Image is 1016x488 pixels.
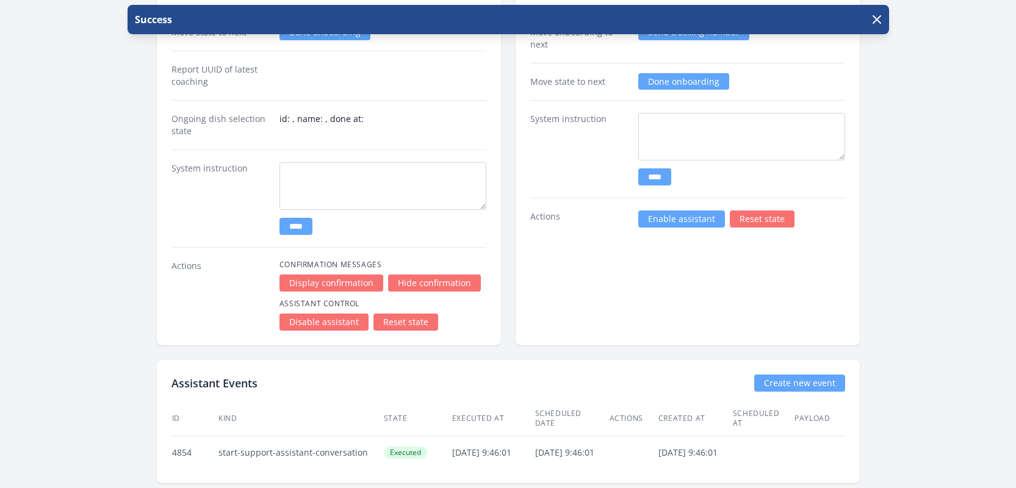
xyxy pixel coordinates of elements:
[171,401,218,436] th: ID
[218,401,383,436] th: Kind
[388,274,481,292] a: Hide confirmation
[530,113,629,185] dt: System instruction
[732,401,794,436] th: Scheduled at
[279,260,486,270] h4: Confirmation Messages
[535,401,609,436] th: Scheduled date
[373,314,438,331] a: Reset state
[730,210,794,228] a: Reset state
[383,401,452,436] th: State
[218,436,383,469] td: start-support-assistant-conversation
[171,436,218,469] td: 4854
[171,260,270,331] dt: Actions
[279,113,486,137] dd: id: , name: , done at:
[384,447,427,459] span: Executed
[754,375,845,392] a: Create new event
[638,210,725,228] a: Enable assistant
[171,113,270,137] dt: Ongoing dish selection state
[452,401,535,436] th: Executed at
[279,314,369,331] a: Disable assistant
[535,436,609,469] td: [DATE] 9:46:01
[171,162,270,235] dt: System instruction
[279,274,383,292] a: Display confirmation
[658,401,732,436] th: Created at
[658,436,732,469] td: [DATE] 9:46:01
[452,436,535,469] td: [DATE] 9:46:01
[132,12,172,27] p: Success
[638,73,729,90] a: Done onboarding
[279,299,486,309] h4: Assistant Control
[530,76,629,88] dt: Move state to next
[530,210,629,228] dt: Actions
[609,401,658,436] th: Actions
[794,401,845,436] th: Payload
[171,63,270,88] dt: Report UUID of latest coaching
[171,375,258,392] h2: Assistant Events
